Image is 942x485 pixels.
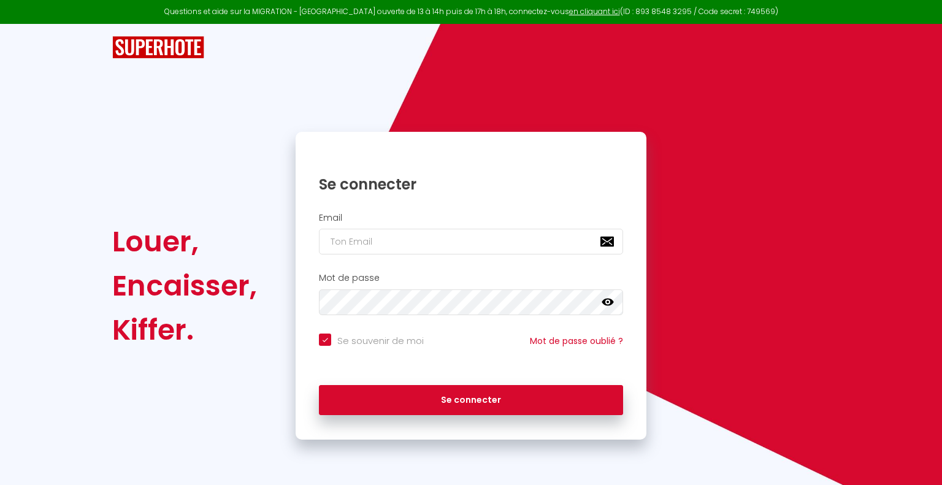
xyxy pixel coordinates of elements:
img: SuperHote logo [112,36,204,59]
input: Ton Email [319,229,623,254]
button: Se connecter [319,385,623,416]
h2: Mot de passe [319,273,623,283]
a: Mot de passe oublié ? [530,335,623,347]
h2: Email [319,213,623,223]
div: Kiffer. [112,308,257,352]
h1: Se connecter [319,175,623,194]
div: Louer, [112,220,257,264]
div: Encaisser, [112,264,257,308]
a: en cliquant ici [569,6,620,17]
